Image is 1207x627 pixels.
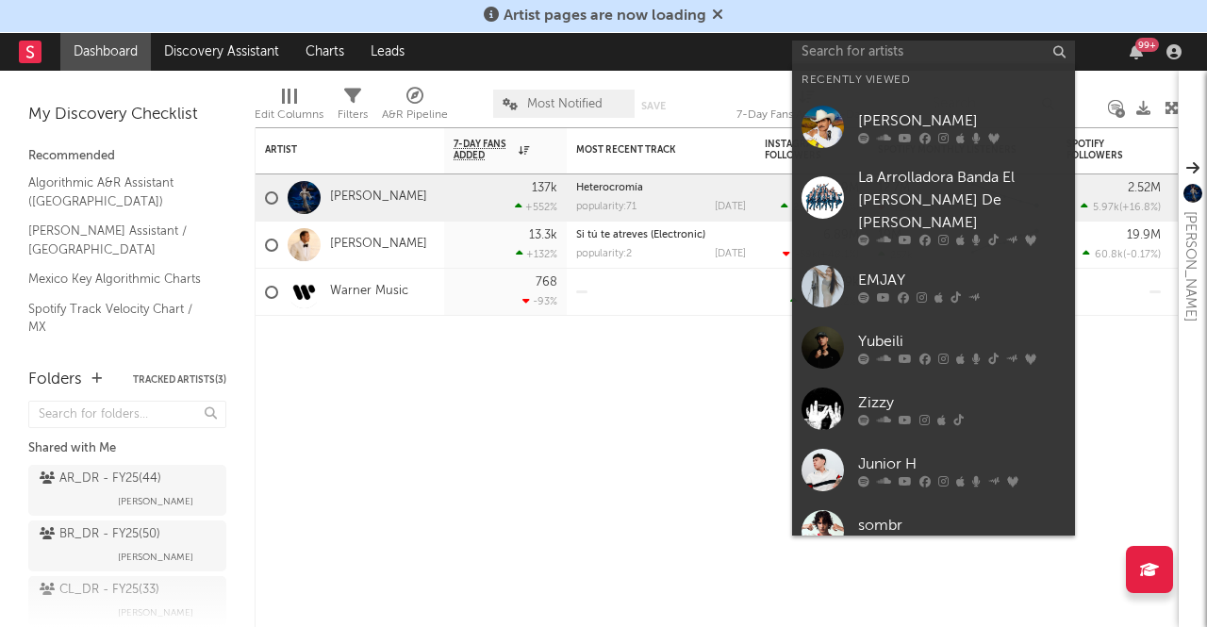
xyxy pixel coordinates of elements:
div: Filters [338,80,368,135]
input: Search for artists [792,41,1075,64]
div: -93 % [522,295,557,307]
span: 5.97k [1093,203,1119,213]
div: 19.9M [1127,229,1161,241]
div: Most Recent Track [576,144,718,156]
div: BR_DR - FY25 ( 50 ) [40,523,160,546]
span: -0.17 % [1126,250,1158,260]
a: Spotify Track Velocity Chart / MX [28,299,207,338]
div: [DATE] [715,202,746,212]
div: Recently Viewed [802,69,1066,91]
div: 2.52M [1128,182,1161,194]
a: Si tú te atreves (Electronic) [576,230,705,240]
span: [PERSON_NAME] [118,602,193,624]
div: CL_DR - FY25 ( 33 ) [40,579,159,602]
div: 137k [532,182,557,194]
div: ( ) [783,248,859,260]
span: [PERSON_NAME] [118,490,193,513]
div: ( ) [781,201,859,213]
div: Spotify Followers [1066,139,1133,161]
div: 7-Day Fans Added (7-Day Fans Added) [736,80,878,135]
input: Search for folders... [28,401,226,428]
a: Zizzy [792,378,1075,439]
a: CL_DR - FY25(33)[PERSON_NAME] [28,576,226,627]
div: ( ) [1081,201,1161,213]
div: Filters [338,104,368,126]
a: Heterocromía [576,183,643,193]
div: Folders [28,369,82,391]
div: 768 [536,276,557,289]
span: Dismiss [712,8,723,24]
div: My Discovery Checklist [28,104,226,126]
a: Discovery Assistant [151,33,292,71]
div: La Arrolladora Banda El [PERSON_NAME] De [PERSON_NAME] [858,167,1066,235]
div: +552 % [515,201,557,213]
div: Instagram Followers [765,139,831,161]
a: sombr [792,501,1075,562]
a: Mexico Key Algorithmic Charts [28,269,207,289]
div: ( ) [1083,248,1161,260]
span: 7-Day Fans Added [454,139,514,161]
div: +132 % [516,248,557,260]
div: 7-Day Fans Added (7-Day Fans Added) [736,104,878,126]
a: BR_DR - FY25(50)[PERSON_NAME] [28,520,226,571]
div: EMJAY [858,270,1066,292]
button: Save [641,101,666,111]
button: 99+ [1130,44,1143,59]
span: Most Notified [527,98,603,110]
a: Charts [292,33,357,71]
div: Shared with Me [28,437,226,460]
div: A&R Pipeline [382,104,448,126]
div: popularity: 2 [576,249,632,259]
span: [PERSON_NAME] [118,546,193,569]
div: A&R Pipeline [382,80,448,135]
div: Yubeili [858,331,1066,354]
div: Artist [265,144,406,156]
a: [PERSON_NAME] [330,190,427,206]
a: Algorithmic A&R Assistant ([GEOGRAPHIC_DATA]) [28,173,207,211]
a: [PERSON_NAME] [330,237,427,253]
div: 99 + [1135,38,1159,52]
div: Heterocromía [576,183,746,193]
div: popularity: 71 [576,202,637,212]
div: Junior H [858,454,1066,476]
div: AR_DR - FY25 ( 44 ) [40,468,161,490]
a: Warner Music [330,284,408,300]
div: [PERSON_NAME] [858,110,1066,133]
a: La Arrolladora Banda El [PERSON_NAME] De [PERSON_NAME] [792,157,1075,256]
div: Recommended [28,145,226,168]
div: Edit Columns [255,80,323,135]
div: [DATE] [715,249,746,259]
div: Si tú te atreves (Electronic) [576,230,746,240]
div: ( ) [790,295,859,307]
a: [PERSON_NAME] Assistant / [GEOGRAPHIC_DATA] [28,221,207,259]
a: Junior H [792,439,1075,501]
div: sombr [858,515,1066,537]
a: AR_DR - FY25(44)[PERSON_NAME] [28,465,226,516]
a: EMJAY [792,256,1075,317]
a: Leads [357,33,418,71]
div: Edit Columns [255,104,323,126]
div: [PERSON_NAME] [1179,211,1201,322]
a: Yubeili [792,317,1075,378]
div: Zizzy [858,392,1066,415]
span: Artist pages are now loading [504,8,706,24]
span: 60.8k [1095,250,1123,260]
a: [PERSON_NAME] [792,96,1075,157]
button: Tracked Artists(3) [133,375,226,385]
div: 13.3k [529,229,557,241]
span: +16.8 % [1122,203,1158,213]
a: Dashboard [60,33,151,71]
